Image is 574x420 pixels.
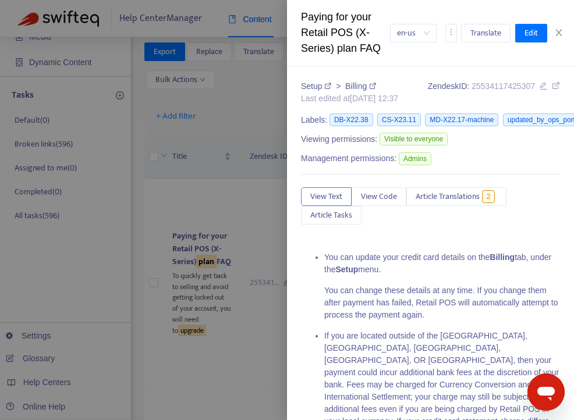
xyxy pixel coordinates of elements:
[324,251,560,276] p: You can update your credit card details on the tab, under the menu.
[301,9,390,56] div: Paying for your Retail POS (X-Series) plan FAQ
[301,80,398,92] div: >
[551,27,567,38] button: Close
[301,92,398,105] div: Last edited at [DATE] 12:37
[525,27,538,40] span: Edit
[301,152,396,165] span: Management permissions:
[527,373,565,411] iframe: Button to launch messaging window
[490,252,515,262] strong: Billing
[461,24,511,42] button: Translate
[352,187,406,206] button: View Code
[397,24,430,42] span: en-us
[406,187,506,206] button: Article Translations2
[380,133,448,145] span: Visible to everyone
[425,113,498,126] span: MD-X22.17-machine
[301,187,352,206] button: View Text
[335,265,358,274] strong: Setup
[361,190,397,203] span: View Code
[428,80,560,105] div: Zendesk ID:
[310,190,342,203] span: View Text
[482,190,495,203] span: 2
[324,251,560,321] li: How do I update my credit card details?
[515,24,547,42] button: Edit
[416,190,480,203] span: Article Translations
[301,114,327,126] span: Labels:
[310,209,352,222] span: Article Tasks
[554,28,564,37] span: close
[377,113,421,126] span: CS-X23.11
[301,206,362,225] button: Article Tasks
[324,284,560,321] p: You can change these details at any time. If you change them after payment has failed, Retail POS...
[447,28,455,36] span: more
[445,24,457,42] button: more
[399,152,431,165] span: Admins
[301,81,334,91] a: Setup
[472,81,535,91] span: 25534117425307
[470,27,501,40] span: Translate
[301,133,377,145] span: Viewing permissions:
[329,113,373,126] span: DB-X22.38
[345,81,376,91] a: Billing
